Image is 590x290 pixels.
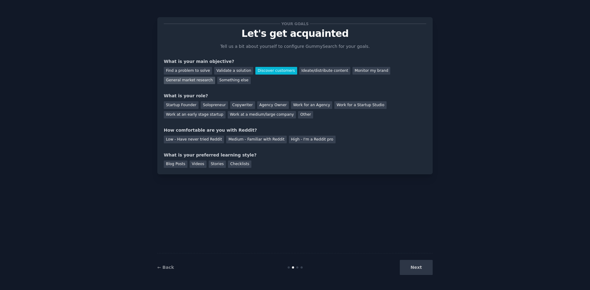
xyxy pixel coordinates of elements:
div: How comfortable are you with Reddit? [164,127,426,133]
div: High - I'm a Reddit pro [289,136,336,143]
div: Validate a solution [214,67,253,75]
div: Checklists [228,160,251,168]
div: Something else [217,77,251,84]
p: Let's get acquainted [164,28,426,39]
div: What is your main objective? [164,58,426,65]
div: Work at an early stage startup [164,111,226,119]
div: Find a problem to solve [164,67,212,75]
div: Other [298,111,313,119]
div: Copywriter [230,101,255,109]
div: Work at a medium/large company [228,111,296,119]
div: Monitor my brand [352,67,390,75]
div: Videos [190,160,206,168]
div: Stories [209,160,226,168]
a: ← Back [157,265,174,270]
div: Solopreneur [201,101,228,109]
div: Discover customers [255,67,297,75]
div: Ideate/distribute content [299,67,350,75]
div: What is your preferred learning style? [164,152,426,158]
div: Agency Owner [257,101,289,109]
div: Medium - Familiar with Reddit [226,136,286,143]
div: Low - Have never tried Reddit [164,136,224,143]
div: Work for an Agency [291,101,332,109]
p: Tell us a bit about yourself to configure GummySearch for your goals. [218,43,372,50]
div: General market research [164,77,215,84]
span: Your goals [280,21,310,27]
div: Startup Founder [164,101,199,109]
div: Blog Posts [164,160,187,168]
div: What is your role? [164,93,426,99]
div: Work for a Startup Studio [334,101,386,109]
